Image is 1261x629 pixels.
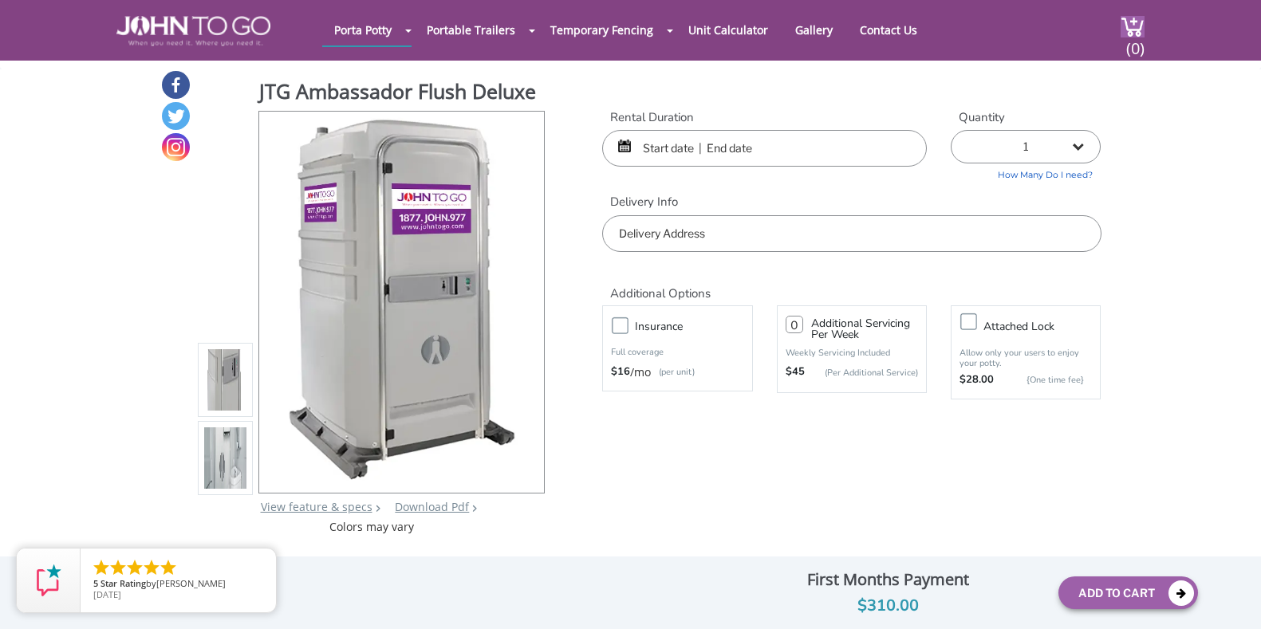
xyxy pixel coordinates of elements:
[848,14,929,45] a: Contact Us
[538,14,665,45] a: Temporary Fencing
[786,347,918,359] p: Weekly Servicing Included
[611,344,743,360] p: Full coverage
[676,14,780,45] a: Unit Calculator
[602,194,1101,210] label: Delivery Info
[415,14,527,45] a: Portable Trailers
[635,316,759,336] h3: Insurance
[33,564,65,596] img: Review Rating
[108,558,128,577] li: 
[1125,25,1145,59] span: (0)
[261,499,372,514] a: View feature & specs
[983,316,1108,336] h3: Attached lock
[93,588,121,600] span: [DATE]
[116,16,270,46] img: JOHN to go
[142,558,161,577] li: 
[1002,372,1084,388] p: {One time fee}
[93,579,263,590] span: by
[159,558,178,577] li: 
[395,499,469,514] a: Download Pdf
[93,577,98,589] span: 5
[611,364,630,380] strong: $16
[602,215,1101,252] input: Delivery Address
[162,133,190,161] a: Instagram
[472,505,477,512] img: chevron.png
[92,558,111,577] li: 
[651,364,695,380] p: (per unit)
[198,519,546,535] div: Colors may vary
[100,577,146,589] span: Star Rating
[156,577,226,589] span: [PERSON_NAME]
[960,372,994,388] strong: $28.00
[786,364,805,380] strong: $45
[376,505,380,512] img: right arrow icon
[960,348,1092,368] p: Allow only your users to enjoy your potty.
[811,318,918,340] h3: Additional Servicing Per Week
[322,14,404,45] a: Porta Potty
[280,112,523,487] img: Product
[259,77,546,109] h1: JTG Ambassador Flush Deluxe
[730,593,1046,619] div: $310.00
[602,109,927,126] label: Rental Duration
[951,109,1101,126] label: Quantity
[611,364,743,380] div: /mo
[1197,565,1261,629] button: Live Chat
[805,367,918,379] p: (Per Additional Service)
[162,71,190,99] a: Facebook
[125,558,144,577] li: 
[162,102,190,130] a: Twitter
[786,316,803,333] input: 0
[602,268,1101,302] h2: Additional Options
[783,14,845,45] a: Gallery
[602,130,927,167] input: Start date | End date
[951,163,1101,182] a: How Many Do I need?
[1121,16,1145,37] img: cart a
[204,194,247,569] img: Product
[730,566,1046,593] div: First Months Payment
[1058,576,1198,609] button: Add To Cart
